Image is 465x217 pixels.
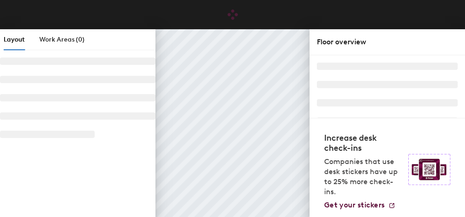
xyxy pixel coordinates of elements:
h4: Increase desk check-ins [324,133,403,153]
span: Work Areas (0) [39,36,85,43]
div: Floor overview [317,37,458,48]
p: Companies that use desk stickers have up to 25% more check-ins. [324,157,403,197]
a: Get your stickers [324,201,396,210]
img: Sticker logo [408,154,450,185]
span: Layout [4,36,25,43]
span: Get your stickers [324,201,385,209]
